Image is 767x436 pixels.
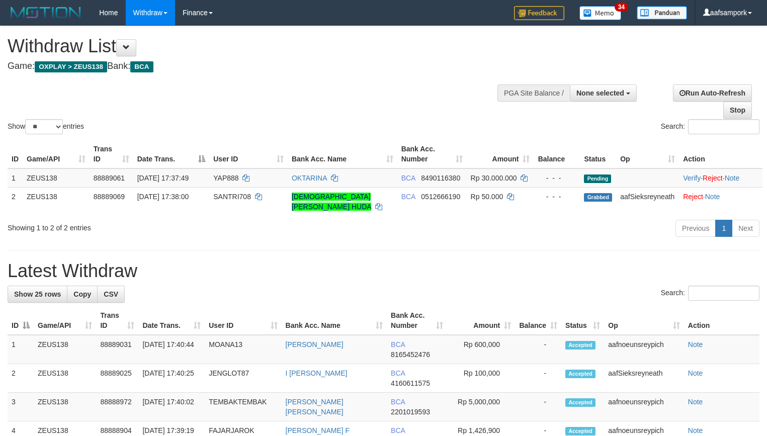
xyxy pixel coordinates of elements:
[288,140,397,168] th: Bank Acc. Name: activate to sort column ascending
[684,306,759,335] th: Action
[8,261,759,281] h1: Latest Withdraw
[683,193,703,201] a: Reject
[35,61,107,72] span: OXPLAY > ZEUS138
[615,3,628,12] span: 34
[8,219,312,233] div: Showing 1 to 2 of 2 entries
[467,140,534,168] th: Amount: activate to sort column ascending
[130,61,153,72] span: BCA
[97,286,125,303] a: CSV
[8,168,23,188] td: 1
[579,6,622,20] img: Button%20Memo.svg
[705,193,720,201] a: Note
[8,364,34,393] td: 2
[661,119,759,134] label: Search:
[637,6,687,20] img: panduan.png
[534,140,580,168] th: Balance
[209,140,288,168] th: User ID: activate to sort column ascending
[8,119,84,134] label: Show entries
[397,140,467,168] th: Bank Acc. Number: activate to sort column ascending
[23,140,90,168] th: Game/API: activate to sort column ascending
[286,398,344,416] a: [PERSON_NAME] [PERSON_NAME]
[565,370,595,378] span: Accepted
[401,174,415,182] span: BCA
[23,187,90,216] td: ZEUS138
[515,335,561,364] td: -
[604,364,684,393] td: aafSieksreyneath
[292,193,371,211] a: [DEMOGRAPHIC_DATA][PERSON_NAME] HUDA
[421,193,460,201] span: Copy 0512666190 to clipboard
[515,306,561,335] th: Balance: activate to sort column ascending
[703,174,723,182] a: Reject
[391,340,405,348] span: BCA
[447,306,515,335] th: Amount: activate to sort column ascending
[73,290,91,298] span: Copy
[292,174,327,182] a: OKTARINA
[688,426,703,434] a: Note
[213,193,251,201] span: SANTRI708
[447,393,515,421] td: Rp 5,000,000
[391,351,430,359] span: Copy 8165452476 to clipboard
[8,335,34,364] td: 1
[565,341,595,350] span: Accepted
[213,174,238,182] span: YAP888
[401,193,415,201] span: BCA
[538,192,576,202] div: - - -
[387,306,447,335] th: Bank Acc. Number: activate to sort column ascending
[616,140,679,168] th: Op: activate to sort column ascending
[661,286,759,301] label: Search:
[34,393,96,421] td: ZEUS138
[138,364,205,393] td: [DATE] 17:40:25
[8,36,501,56] h1: Withdraw List
[576,89,624,97] span: None selected
[421,174,460,182] span: Copy 8490116380 to clipboard
[96,364,138,393] td: 88889025
[514,6,564,20] img: Feedback.jpg
[23,168,90,188] td: ZEUS138
[94,193,125,201] span: 88889069
[604,335,684,364] td: aafnoeunsreypich
[8,286,67,303] a: Show 25 rows
[715,220,732,237] a: 1
[94,174,125,182] span: 88889061
[497,84,570,102] div: PGA Site Balance /
[679,140,762,168] th: Action
[96,393,138,421] td: 88888972
[138,393,205,421] td: [DATE] 17:40:02
[205,306,281,335] th: User ID: activate to sort column ascending
[584,193,612,202] span: Grabbed
[604,306,684,335] th: Op: activate to sort column ascending
[515,393,561,421] td: -
[286,340,344,348] a: [PERSON_NAME]
[96,335,138,364] td: 88889031
[584,175,611,183] span: Pending
[90,140,133,168] th: Trans ID: activate to sort column ascending
[683,174,701,182] a: Verify
[34,335,96,364] td: ZEUS138
[133,140,210,168] th: Date Trans.: activate to sort column descending
[8,187,23,216] td: 2
[604,393,684,421] td: aafnoeunsreypich
[471,174,517,182] span: Rp 30.000.000
[391,398,405,406] span: BCA
[732,220,759,237] a: Next
[471,193,503,201] span: Rp 50.000
[447,364,515,393] td: Rp 100,000
[688,119,759,134] input: Search:
[580,140,616,168] th: Status
[561,306,604,335] th: Status: activate to sort column ascending
[391,379,430,387] span: Copy 4160611575 to clipboard
[8,5,84,20] img: MOTION_logo.png
[688,369,703,377] a: Note
[391,369,405,377] span: BCA
[688,286,759,301] input: Search:
[688,340,703,348] a: Note
[137,174,189,182] span: [DATE] 17:37:49
[67,286,98,303] a: Copy
[565,427,595,435] span: Accepted
[104,290,118,298] span: CSV
[205,335,281,364] td: MOANA13
[282,306,387,335] th: Bank Acc. Name: activate to sort column ascending
[138,335,205,364] td: [DATE] 17:40:44
[515,364,561,393] td: -
[688,398,703,406] a: Note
